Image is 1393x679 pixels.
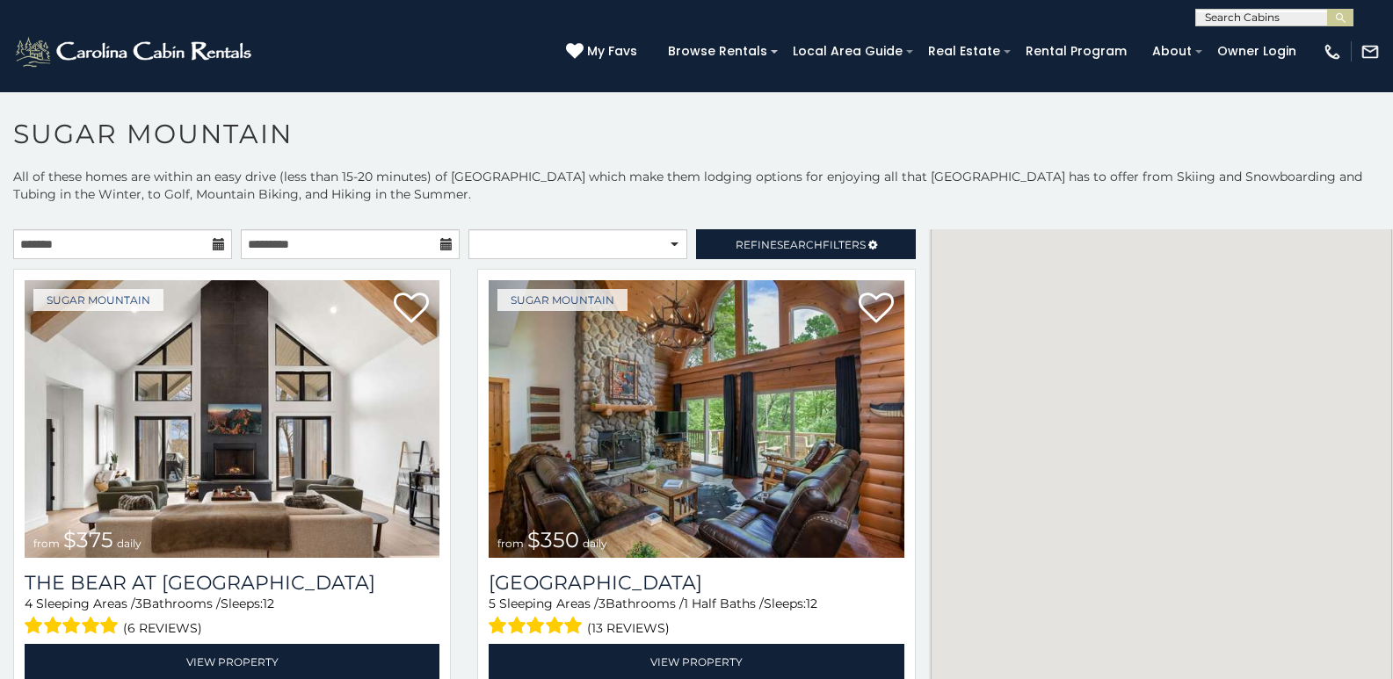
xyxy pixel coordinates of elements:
[135,596,142,611] span: 3
[263,596,274,611] span: 12
[684,596,764,611] span: 1 Half Baths /
[587,42,637,61] span: My Favs
[659,38,776,65] a: Browse Rentals
[25,595,439,639] div: Sleeping Areas / Bathrooms / Sleeps:
[919,38,1009,65] a: Real Estate
[489,280,903,558] a: from $350 daily
[859,291,894,328] a: Add to favorites
[25,571,439,595] h3: The Bear At Sugar Mountain
[599,596,606,611] span: 3
[33,537,60,550] span: from
[497,289,628,311] a: Sugar Mountain
[784,38,911,65] a: Local Area Guide
[25,280,439,558] a: from $375 daily
[587,617,670,639] span: (13 reviews)
[777,238,823,251] span: Search
[63,527,113,553] span: $375
[1017,38,1135,65] a: Rental Program
[736,238,866,251] span: Refine Filters
[1208,38,1305,65] a: Owner Login
[25,280,439,558] img: 1714387646_thumbnail.jpeg
[497,537,524,550] span: from
[806,596,817,611] span: 12
[117,537,141,550] span: daily
[1143,38,1201,65] a: About
[1323,42,1342,61] img: phone-regular-white.png
[25,596,33,611] span: 4
[13,34,257,69] img: White-1-2.png
[1360,42,1380,61] img: mail-regular-white.png
[394,291,429,328] a: Add to favorites
[123,617,202,639] span: (6 reviews)
[489,571,903,595] a: [GEOGRAPHIC_DATA]
[489,595,903,639] div: Sleeping Areas / Bathrooms / Sleeps:
[25,571,439,595] a: The Bear At [GEOGRAPHIC_DATA]
[489,280,903,558] img: 1714398141_thumbnail.jpeg
[33,289,163,311] a: Sugar Mountain
[696,229,915,259] a: RefineSearchFilters
[489,571,903,595] h3: Grouse Moor Lodge
[527,527,579,553] span: $350
[489,596,496,611] span: 5
[566,42,642,61] a: My Favs
[583,537,607,550] span: daily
